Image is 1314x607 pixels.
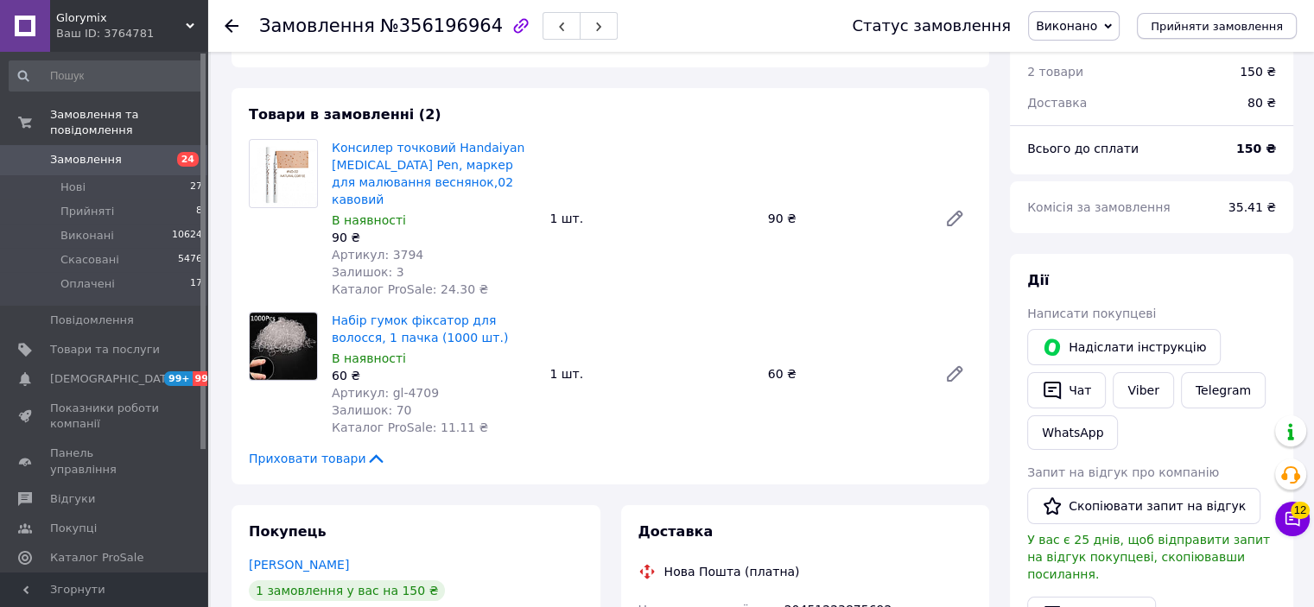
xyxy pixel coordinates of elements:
[761,206,930,231] div: 90 ₴
[249,106,441,123] span: Товари в замовленні (2)
[332,213,406,227] span: В наявності
[178,252,202,268] span: 5476
[249,580,445,601] div: 1 замовлення у вас на 150 ₴
[249,450,386,467] span: Приховати товари
[60,276,115,292] span: Оплачені
[1151,20,1283,33] span: Прийняти замовлення
[1027,307,1156,320] span: Написати покупцеві
[1291,502,1310,519] span: 12
[1240,63,1276,80] div: 150 ₴
[190,276,202,292] span: 17
[60,252,119,268] span: Скасовані
[1181,372,1266,408] a: Telegram
[1027,65,1083,79] span: 2 товари
[249,558,349,572] a: [PERSON_NAME]
[60,180,86,195] span: Нові
[190,180,202,195] span: 27
[332,313,508,345] a: Набір гумок фіксатор для волосся, 1 пачка (1000 шт.)
[1027,465,1219,479] span: Запит на відгук про компанію
[50,550,143,566] span: Каталог ProSale
[1027,200,1171,214] span: Комісія за замовлення
[937,201,972,236] a: Редагувати
[1027,488,1260,524] button: Скопіювати запит на відгук
[761,362,930,386] div: 60 ₴
[9,60,204,92] input: Пошук
[1027,96,1087,110] span: Доставка
[1113,372,1173,408] a: Viber
[50,401,160,432] span: Показники роботи компанії
[50,446,160,477] span: Панель управління
[259,16,375,36] span: Замовлення
[172,228,202,243] span: 10624
[50,491,95,507] span: Відгуки
[56,26,207,41] div: Ваш ID: 3764781
[1236,142,1276,155] b: 150 ₴
[50,371,178,387] span: [DEMOGRAPHIC_DATA]
[937,357,972,391] a: Редагувати
[1027,533,1270,581] span: У вас є 25 днів, щоб відправити запит на відгук покупцеві, скопіювавши посилання.
[1027,329,1221,365] button: Надіслати інструкцію
[50,152,122,168] span: Замовлення
[193,371,221,386] span: 99+
[249,523,327,540] span: Покупець
[50,313,134,328] span: Повідомлення
[543,362,760,386] div: 1 шт.
[60,228,114,243] span: Виконані
[660,563,804,580] div: Нова Пошта (платна)
[332,420,488,434] span: Каталог ProSale: 11.11 ₴
[1275,502,1310,536] button: Чат з покупцем12
[332,367,536,384] div: 60 ₴
[1237,84,1286,122] div: 80 ₴
[1036,19,1097,33] span: Виконано
[332,351,406,365] span: В наявності
[225,17,238,35] div: Повернутися назад
[177,152,199,167] span: 24
[332,229,536,246] div: 90 ₴
[638,523,714,540] span: Доставка
[543,206,760,231] div: 1 шт.
[164,371,193,386] span: 99+
[50,342,160,357] span: Товари та послуги
[1027,372,1106,408] button: Чат
[332,403,411,417] span: Залишок: 70
[56,10,186,26] span: Glorymix
[332,248,423,262] span: Артикул: 3794
[1027,142,1139,155] span: Всього до сплати
[1228,200,1276,214] span: 35.41 ₴
[250,313,317,380] img: Набір гумок фіксатор для волосся, 1 пачка (1000 шт.)
[250,140,317,207] img: Консилер точковий Handaiyan Freckle Pen, маркер для малювання веснянок,02 кавовий
[380,16,503,36] span: №356196964
[1027,272,1049,288] span: Дії
[196,204,202,219] span: 8
[332,282,488,296] span: Каталог ProSale: 24.30 ₴
[332,265,404,279] span: Залишок: 3
[50,521,97,536] span: Покупці
[852,17,1011,35] div: Статус замовлення
[332,141,524,206] a: Консилер точковий Handaiyan [MEDICAL_DATA] Pen, маркер для малювання веснянок,02 кавовий
[1027,415,1118,450] a: WhatsApp
[332,386,439,400] span: Артикул: gl-4709
[60,204,114,219] span: Прийняті
[1137,13,1297,39] button: Прийняти замовлення
[50,107,207,138] span: Замовлення та повідомлення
